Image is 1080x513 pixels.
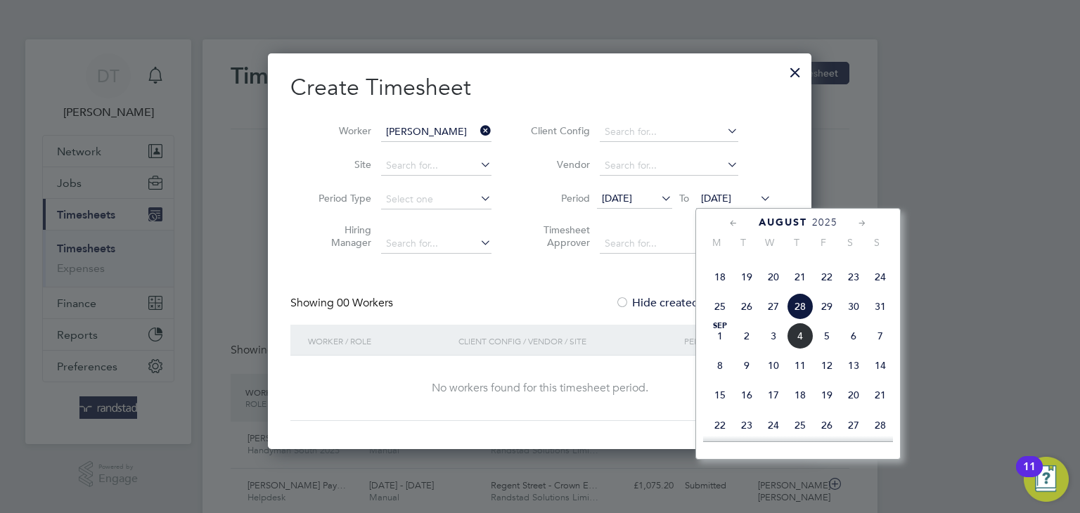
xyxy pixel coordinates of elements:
h2: Create Timesheet [290,73,789,103]
span: S [863,236,890,249]
span: 2 [733,323,760,349]
span: 23 [733,412,760,439]
span: 5 [814,323,840,349]
span: 19 [733,264,760,290]
span: 18 [787,382,814,408]
div: No workers found for this timesheet period. [304,381,775,396]
input: Search for... [600,122,738,142]
span: 19 [814,382,840,408]
span: 30 [840,293,867,320]
span: 28 [787,293,814,320]
span: 25 [707,293,733,320]
span: Sep [707,323,733,330]
span: 25 [787,412,814,439]
span: 27 [760,293,787,320]
span: [DATE] [701,192,731,204]
span: 14 [867,352,894,379]
span: 6 [840,323,867,349]
span: 3 [760,323,787,349]
button: Open Resource Center, 11 new notifications [1024,457,1069,502]
span: 2025 [812,216,837,228]
span: 21 [867,382,894,408]
label: Hide created timesheets [615,296,758,310]
span: 26 [814,412,840,439]
label: Period [527,192,590,204]
span: 23 [840,264,867,290]
span: 12 [814,352,840,379]
div: 11 [1023,467,1036,485]
input: Search for... [600,234,738,254]
span: 8 [707,352,733,379]
label: Worker [308,124,371,137]
label: Site [308,158,371,171]
label: Client Config [527,124,590,137]
span: August [759,216,807,228]
div: Period [681,325,775,357]
span: W [757,236,783,249]
span: 10 [760,352,787,379]
input: Select one [381,190,491,209]
span: 4 [787,323,814,349]
span: [DATE] [602,192,632,204]
span: 27 [840,412,867,439]
span: 00 Workers [337,296,393,310]
span: T [730,236,757,249]
span: 20 [840,382,867,408]
span: 21 [787,264,814,290]
span: T [783,236,810,249]
span: 11 [787,352,814,379]
input: Search for... [381,234,491,254]
label: Vendor [527,158,590,171]
label: Timesheet Approver [527,223,590,249]
span: 28 [867,412,894,439]
span: M [703,236,730,249]
span: 17 [760,382,787,408]
span: 1 [707,323,733,349]
span: 31 [867,293,894,320]
span: 29 [814,293,840,320]
div: Worker / Role [304,325,455,357]
span: 26 [733,293,760,320]
label: Period Type [308,192,371,204]
span: To [675,189,693,207]
span: 9 [733,352,760,379]
div: Client Config / Vendor / Site [455,325,681,357]
input: Search for... [381,122,491,142]
span: 15 [707,382,733,408]
span: 22 [814,264,840,290]
span: 24 [760,412,787,439]
span: 13 [840,352,867,379]
input: Search for... [600,156,738,176]
div: Showing [290,296,396,311]
span: 18 [707,264,733,290]
span: 7 [867,323,894,349]
span: 22 [707,412,733,439]
span: 16 [733,382,760,408]
span: 24 [867,264,894,290]
label: Hiring Manager [308,223,371,249]
input: Search for... [381,156,491,176]
span: S [837,236,863,249]
span: 20 [760,264,787,290]
span: F [810,236,837,249]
